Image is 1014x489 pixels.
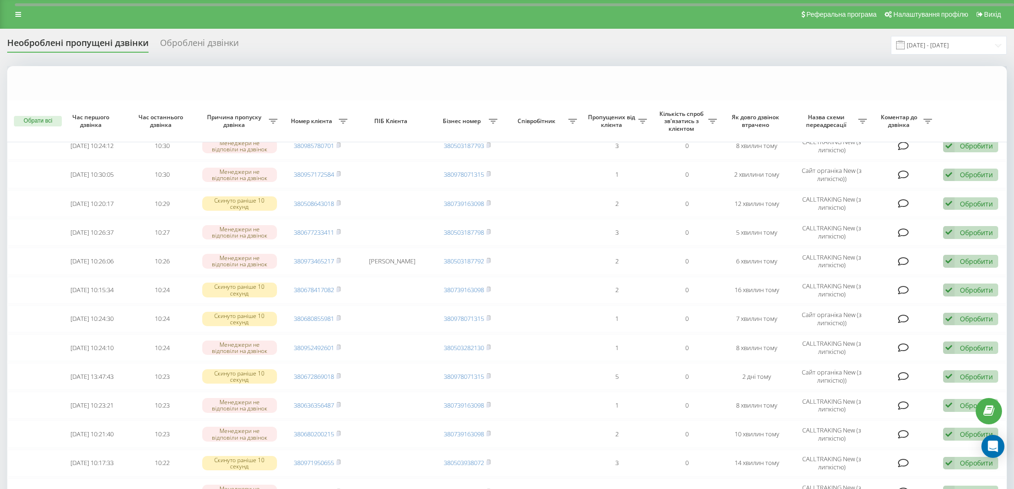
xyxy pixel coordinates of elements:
div: Менеджери не відповіли на дзвінок [202,225,277,239]
td: 3 [582,450,652,477]
div: Open Intercom Messenger [981,435,1004,458]
span: Вихід [984,11,1001,18]
td: CALLTRAKING New (з липкістю) [792,190,872,217]
td: 0 [652,219,722,246]
div: Обробити [960,285,993,295]
td: CALLTRAKING New (з липкістю) [792,219,872,246]
td: 2 [582,248,652,274]
a: 380739163098 [444,285,484,294]
td: 10:24 [127,334,197,361]
td: 2 [582,277,652,304]
a: 380503282130 [444,343,484,352]
td: [DATE] 10:26:37 [57,219,127,246]
td: 2 [582,421,652,447]
td: 5 хвилин тому [722,219,792,246]
td: 3 [582,219,652,246]
td: Сайт органіка New (з липкістю)) [792,306,872,332]
td: [DATE] 10:15:34 [57,277,127,304]
span: Налаштування профілю [893,11,968,18]
span: Час першого дзвінка [65,114,119,128]
td: [DATE] 10:21:40 [57,421,127,447]
td: 2 хвилини тому [722,161,792,188]
div: Необроблені пропущені дзвінки [7,38,149,53]
td: [DATE] 10:30:05 [57,161,127,188]
div: Скинуто раніше 10 секунд [202,283,277,297]
a: 380503187798 [444,228,484,237]
td: 0 [652,133,722,159]
td: 1 [582,392,652,419]
div: Обробити [960,372,993,381]
td: CALLTRAKING New (з липкістю) [792,421,872,447]
a: 380739163098 [444,430,484,438]
td: 3 [582,133,652,159]
div: Менеджери не відповіли на дзвінок [202,254,277,268]
a: 380503938072 [444,458,484,467]
a: 380680200215 [294,430,334,438]
div: Менеджери не відповіли на дзвінок [202,341,277,355]
a: 380739163098 [444,199,484,208]
a: 380503187792 [444,257,484,265]
td: 10:23 [127,421,197,447]
span: Час останнього дзвінка [135,114,189,128]
span: Як довго дзвінок втрачено [730,114,784,128]
div: Обробити [960,458,993,467]
td: 0 [652,450,722,477]
td: 10:23 [127,363,197,390]
a: 380985780701 [294,141,334,150]
span: Номер клієнта [287,117,339,125]
td: 0 [652,363,722,390]
td: 1 [582,306,652,332]
div: Менеджери не відповіли на дзвінок [202,427,277,441]
td: 0 [652,334,722,361]
div: Обробити [960,228,993,237]
td: 0 [652,392,722,419]
a: 380978071315 [444,372,484,381]
a: 380508643018 [294,199,334,208]
td: 12 хвилин тому [722,190,792,217]
td: 8 хвилин тому [722,392,792,419]
div: Скинуто раніше 10 секунд [202,369,277,384]
a: 380503187793 [444,141,484,150]
td: CALLTRAKING New (з липкістю) [792,248,872,274]
td: 16 хвилин тому [722,277,792,304]
a: 380973465217 [294,257,334,265]
td: 10 хвилин тому [722,421,792,447]
td: [DATE] 10:20:17 [57,190,127,217]
div: Оброблені дзвінки [160,38,239,53]
td: 10:22 [127,450,197,477]
div: Обробити [960,430,993,439]
td: 5 [582,363,652,390]
a: 380636356487 [294,401,334,409]
div: Обробити [960,199,993,208]
a: 380957172584 [294,170,334,179]
td: CALLTRAKING New (з липкістю) [792,450,872,477]
div: Менеджери не відповіли на дзвінок [202,139,277,153]
a: 380971950655 [294,458,334,467]
a: 380978071315 [444,170,484,179]
td: 10:30 [127,133,197,159]
span: Кількість спроб зв'язатись з клієнтом [657,110,708,133]
td: 10:30 [127,161,197,188]
td: [DATE] 10:24:10 [57,334,127,361]
div: Менеджери не відповіли на дзвінок [202,168,277,182]
td: 10:27 [127,219,197,246]
td: 0 [652,190,722,217]
span: Реферальна програма [807,11,877,18]
td: [DATE] 10:24:12 [57,133,127,159]
span: Бізнес номер [437,117,489,125]
a: 380952492601 [294,343,334,352]
td: 0 [652,277,722,304]
td: [DATE] 10:17:33 [57,450,127,477]
td: CALLTRAKING New (з липкістю) [792,277,872,304]
div: Скинуто раніше 10 секунд [202,312,277,326]
a: 380677233411 [294,228,334,237]
td: 10:29 [127,190,197,217]
div: Обробити [960,257,993,266]
td: Сайт органіка New (з липкістю)) [792,161,872,188]
span: ПІБ Клієнта [360,117,424,125]
a: 380672869018 [294,372,334,381]
div: Обробити [960,170,993,179]
div: Обробити [960,401,993,410]
span: Причина пропуску дзвінка [202,114,268,128]
td: [DATE] 10:24:30 [57,306,127,332]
